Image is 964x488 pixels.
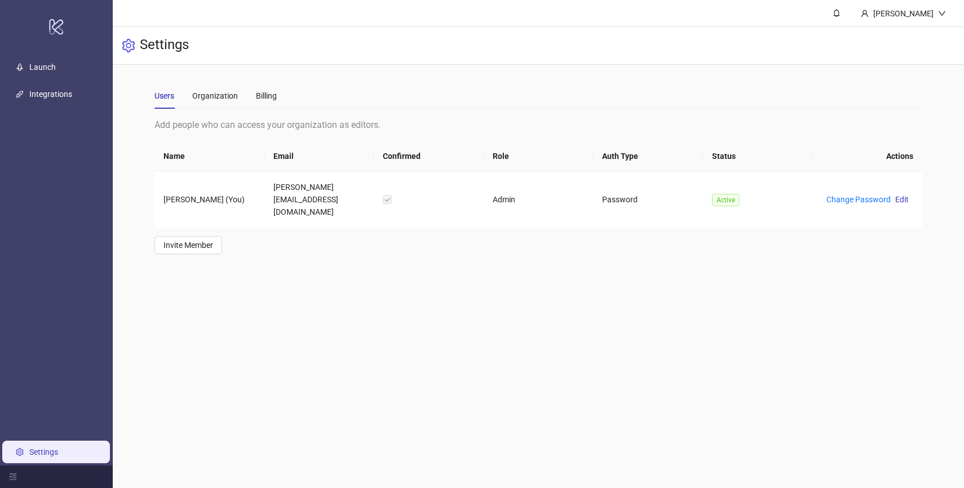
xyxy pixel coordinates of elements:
[154,172,264,227] td: [PERSON_NAME] (You)
[29,90,72,99] a: Integrations
[154,118,922,132] div: Add people who can access your organization as editors.
[484,172,594,227] td: Admin
[593,141,703,172] th: Auth Type
[154,141,264,172] th: Name
[29,63,56,72] a: Launch
[938,10,946,17] span: down
[861,10,869,17] span: user
[163,241,213,250] span: Invite Member
[833,9,841,17] span: bell
[891,193,913,206] button: Edit
[374,141,484,172] th: Confirmed
[29,447,58,456] a: Settings
[712,194,740,206] span: Active
[895,195,909,204] span: Edit
[154,90,174,102] div: Users
[826,195,891,204] a: Change Password
[703,141,813,172] th: Status
[812,141,922,172] th: Actions
[122,39,135,52] span: setting
[140,36,189,55] h3: Settings
[192,90,238,102] div: Organization
[484,141,594,172] th: Role
[264,141,374,172] th: Email
[869,7,938,20] div: [PERSON_NAME]
[154,236,222,254] button: Invite Member
[593,172,703,227] td: Password
[9,473,17,481] span: menu-fold
[264,172,374,227] td: [PERSON_NAME][EMAIL_ADDRESS][DOMAIN_NAME]
[256,90,277,102] div: Billing
[926,450,953,477] iframe: To enrich screen reader interactions, please activate Accessibility in Grammarly extension settings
